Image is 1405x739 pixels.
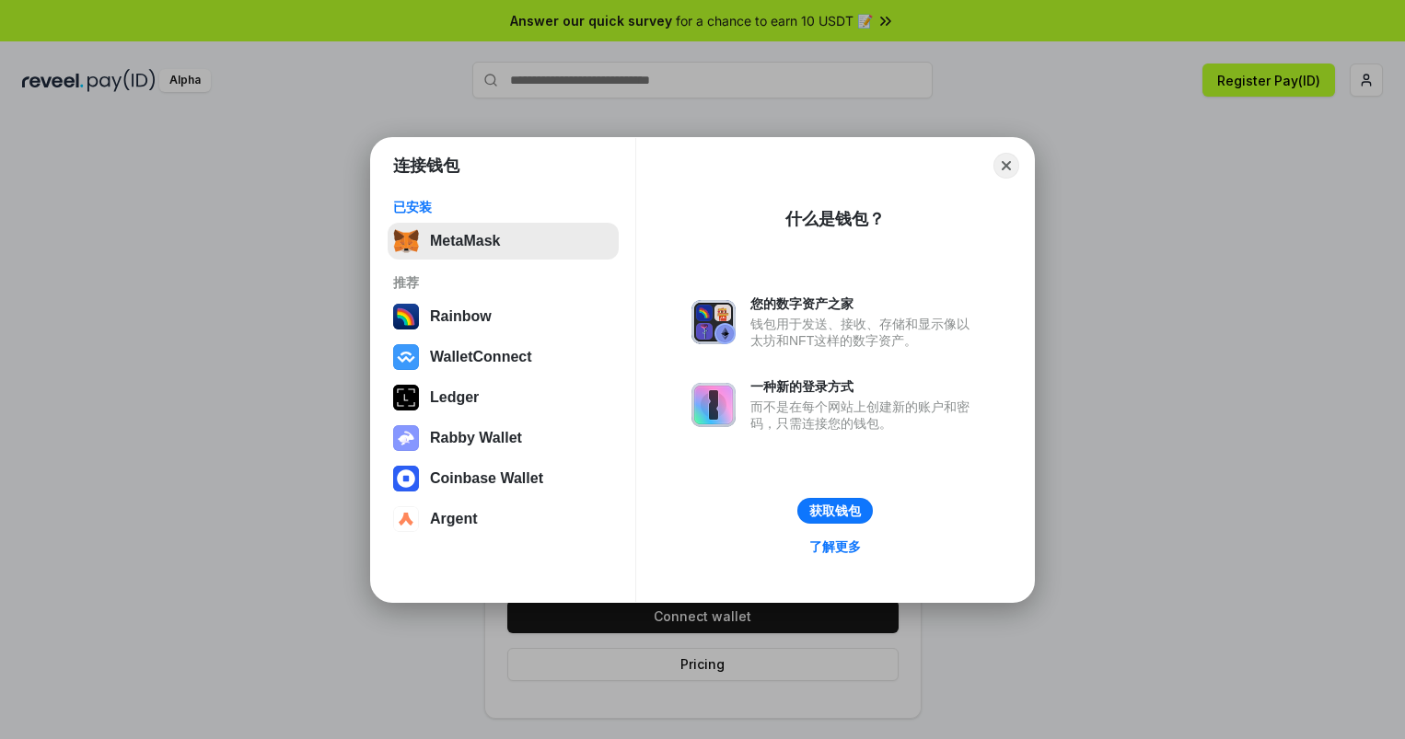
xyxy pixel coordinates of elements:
div: 了解更多 [809,538,861,555]
img: svg+xml,%3Csvg%20xmlns%3D%22http%3A%2F%2Fwww.w3.org%2F2000%2Fsvg%22%20fill%3D%22none%22%20viewBox... [393,425,419,451]
div: 推荐 [393,274,613,291]
div: 您的数字资产之家 [750,295,979,312]
div: Ledger [430,389,479,406]
img: svg+xml,%3Csvg%20xmlns%3D%22http%3A%2F%2Fwww.w3.org%2F2000%2Fsvg%22%20fill%3D%22none%22%20viewBox... [691,383,736,427]
h1: 连接钱包 [393,155,459,177]
button: Close [993,153,1019,179]
div: 什么是钱包？ [785,208,885,230]
div: 已安装 [393,199,613,215]
div: 而不是在每个网站上创建新的账户和密码，只需连接您的钱包。 [750,398,979,432]
div: Coinbase Wallet [430,470,543,487]
button: MetaMask [388,223,619,260]
img: svg+xml,%3Csvg%20width%3D%2228%22%20height%3D%2228%22%20viewBox%3D%220%200%2028%2028%22%20fill%3D... [393,506,419,532]
img: svg+xml,%3Csvg%20xmlns%3D%22http%3A%2F%2Fwww.w3.org%2F2000%2Fsvg%22%20width%3D%2228%22%20height%3... [393,385,419,410]
div: 一种新的登录方式 [750,378,979,395]
button: WalletConnect [388,339,619,375]
a: 了解更多 [798,535,872,559]
div: 获取钱包 [809,502,861,519]
img: svg+xml,%3Csvg%20width%3D%2228%22%20height%3D%2228%22%20viewBox%3D%220%200%2028%2028%22%20fill%3D... [393,466,419,491]
button: Ledger [388,379,619,416]
div: 钱包用于发送、接收、存储和显示像以太坊和NFT这样的数字资产。 [750,316,979,349]
img: svg+xml,%3Csvg%20fill%3D%22none%22%20height%3D%2233%22%20viewBox%3D%220%200%2035%2033%22%20width%... [393,228,419,254]
button: Argent [388,501,619,537]
div: Rabby Wallet [430,430,522,446]
div: MetaMask [430,233,500,249]
div: Argent [430,511,478,527]
div: Rainbow [430,308,492,325]
button: Coinbase Wallet [388,460,619,497]
button: 获取钱包 [797,498,873,524]
div: WalletConnect [430,349,532,365]
img: svg+xml,%3Csvg%20width%3D%22120%22%20height%3D%22120%22%20viewBox%3D%220%200%20120%20120%22%20fil... [393,304,419,329]
img: svg+xml,%3Csvg%20width%3D%2228%22%20height%3D%2228%22%20viewBox%3D%220%200%2028%2028%22%20fill%3D... [393,344,419,370]
button: Rainbow [388,298,619,335]
img: svg+xml,%3Csvg%20xmlns%3D%22http%3A%2F%2Fwww.w3.org%2F2000%2Fsvg%22%20fill%3D%22none%22%20viewBox... [691,300,736,344]
button: Rabby Wallet [388,420,619,456]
